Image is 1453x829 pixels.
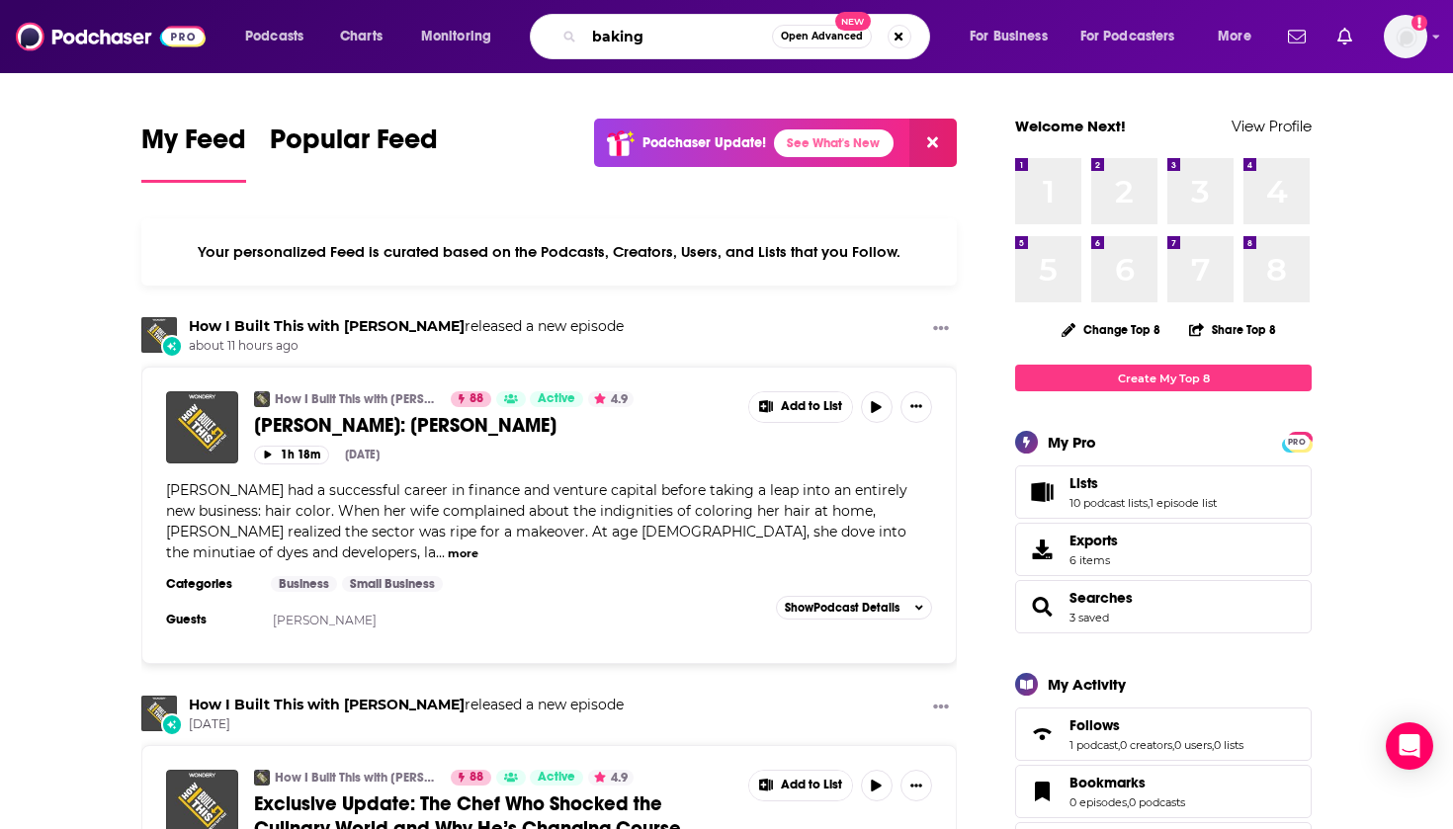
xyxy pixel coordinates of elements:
[1129,795,1185,809] a: 0 podcasts
[1069,716,1120,734] span: Follows
[772,25,872,48] button: Open AdvancedNew
[166,481,907,561] span: [PERSON_NAME] had a successful career in finance and venture capital before taking a leap into an...
[781,778,842,792] span: Add to List
[774,129,894,157] a: See What's New
[1280,20,1314,53] a: Show notifications dropdown
[1069,716,1243,734] a: Follows
[1411,15,1427,31] svg: Add a profile image
[342,576,443,592] a: Small Business
[1015,365,1312,391] a: Create My Top 8
[189,317,465,335] a: How I Built This with Guy Raz
[1148,496,1150,510] span: ,
[1069,474,1217,492] a: Lists
[451,391,491,407] a: 88
[436,543,445,561] span: ...
[407,21,517,52] button: open menu
[1015,117,1126,135] a: Welcome Next!
[835,12,871,31] span: New
[1118,738,1120,752] span: ,
[1285,434,1309,449] a: PRO
[1127,795,1129,809] span: ,
[1384,15,1427,58] button: Show profile menu
[530,770,583,786] a: Active
[189,317,624,336] h3: released a new episode
[254,413,734,438] a: [PERSON_NAME]: [PERSON_NAME]
[1048,433,1096,452] div: My Pro
[141,218,957,286] div: Your personalized Feed is curated based on the Podcasts, Creators, Users, and Lists that you Follow.
[1069,795,1127,809] a: 0 episodes
[1329,20,1360,53] a: Show notifications dropdown
[448,545,478,562] button: more
[642,134,766,151] p: Podchaser Update!
[1022,536,1062,563] span: Exports
[470,768,483,788] span: 88
[189,696,624,714] h3: released a new episode
[1050,317,1172,342] button: Change Top 8
[588,391,634,407] button: 4.9
[270,123,438,183] a: Popular Feed
[273,613,377,627] a: [PERSON_NAME]
[231,21,329,52] button: open menu
[16,18,206,55] img: Podchaser - Follow, Share and Rate Podcasts
[1212,738,1214,752] span: ,
[141,123,246,183] a: My Feed
[1188,310,1277,349] button: Share Top 8
[254,446,329,464] button: 1h 18m
[1069,774,1146,791] span: Bookmarks
[1015,580,1312,633] span: Searches
[166,391,238,463] img: Madison Reed: Amy Errett
[254,391,270,407] img: How I Built This with Guy Raz
[1069,774,1185,791] a: Bookmarks
[1150,496,1217,510] a: 1 episode list
[584,21,772,52] input: Search podcasts, credits, & more...
[1069,589,1133,607] a: Searches
[275,770,438,786] a: How I Built This with [PERSON_NAME]
[421,23,491,50] span: Monitoring
[1015,465,1312,519] span: Lists
[538,768,575,788] span: Active
[327,21,394,52] a: Charts
[1022,478,1062,506] a: Lists
[970,23,1048,50] span: For Business
[1120,738,1172,752] a: 0 creators
[270,123,438,168] span: Popular Feed
[1022,778,1062,805] a: Bookmarks
[925,317,957,342] button: Show More Button
[1174,738,1212,752] a: 0 users
[470,389,483,409] span: 88
[1285,435,1309,450] span: PRO
[1068,21,1204,52] button: open menu
[254,413,556,438] span: [PERSON_NAME]: [PERSON_NAME]
[254,770,270,786] img: How I Built This with Guy Raz
[189,716,624,733] span: [DATE]
[785,601,899,615] span: Show Podcast Details
[900,391,932,423] button: Show More Button
[776,596,932,620] button: ShowPodcast Details
[925,696,957,720] button: Show More Button
[161,335,183,357] div: New Episode
[141,123,246,168] span: My Feed
[549,14,949,59] div: Search podcasts, credits, & more...
[1080,23,1175,50] span: For Podcasters
[1015,523,1312,576] a: Exports
[781,399,842,414] span: Add to List
[1204,21,1276,52] button: open menu
[1069,496,1148,510] a: 10 podcast lists
[1214,738,1243,752] a: 0 lists
[141,317,177,353] img: How I Built This with Guy Raz
[451,770,491,786] a: 88
[141,696,177,731] a: How I Built This with Guy Raz
[245,23,303,50] span: Podcasts
[1384,15,1427,58] span: Logged in as systemsteam
[345,448,380,461] div: [DATE]
[538,389,575,409] span: Active
[1069,474,1098,492] span: Lists
[1048,675,1126,694] div: My Activity
[1069,532,1118,549] span: Exports
[166,576,255,592] h3: Categories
